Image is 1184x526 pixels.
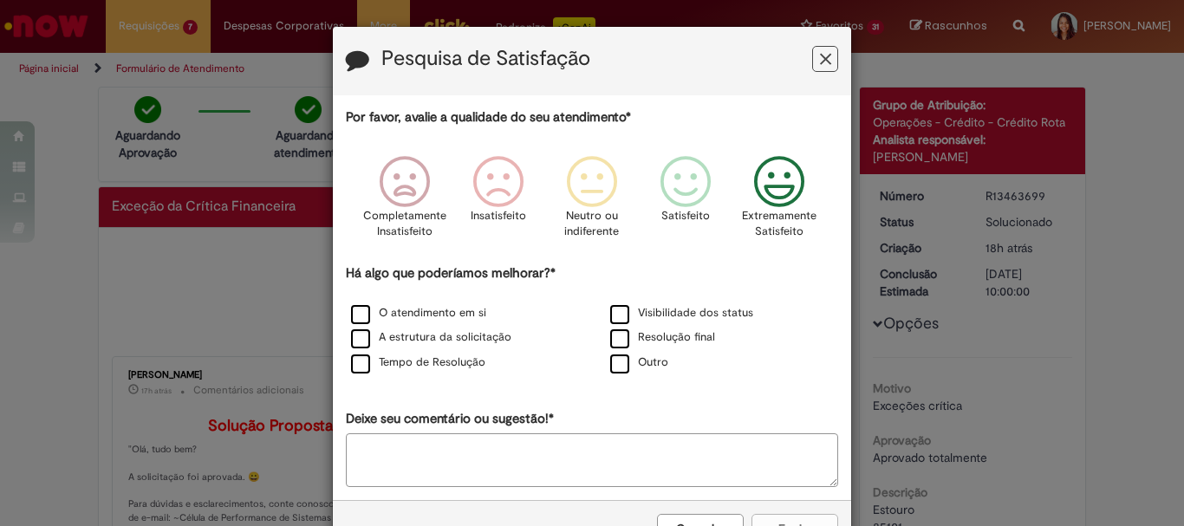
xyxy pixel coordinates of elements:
p: Completamente Insatisfeito [363,208,446,240]
p: Satisfeito [661,208,710,224]
div: Extremamente Satisfeito [735,143,823,262]
label: A estrutura da solicitação [351,329,511,346]
p: Extremamente Satisfeito [742,208,816,240]
div: Completamente Insatisfeito [360,143,448,262]
p: Insatisfeito [471,208,526,224]
div: Satisfeito [641,143,730,262]
label: Outro [610,354,668,371]
label: O atendimento em si [351,305,486,321]
label: Tempo de Resolução [351,354,485,371]
p: Neutro ou indiferente [561,208,623,240]
label: Por favor, avalie a qualidade do seu atendimento* [346,108,631,127]
div: Há algo que poderíamos melhorar?* [346,264,838,376]
label: Resolução final [610,329,715,346]
label: Pesquisa de Satisfação [381,48,590,70]
label: Deixe seu comentário ou sugestão!* [346,410,554,428]
div: Insatisfeito [454,143,543,262]
div: Neutro ou indiferente [548,143,636,262]
label: Visibilidade dos status [610,305,753,321]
